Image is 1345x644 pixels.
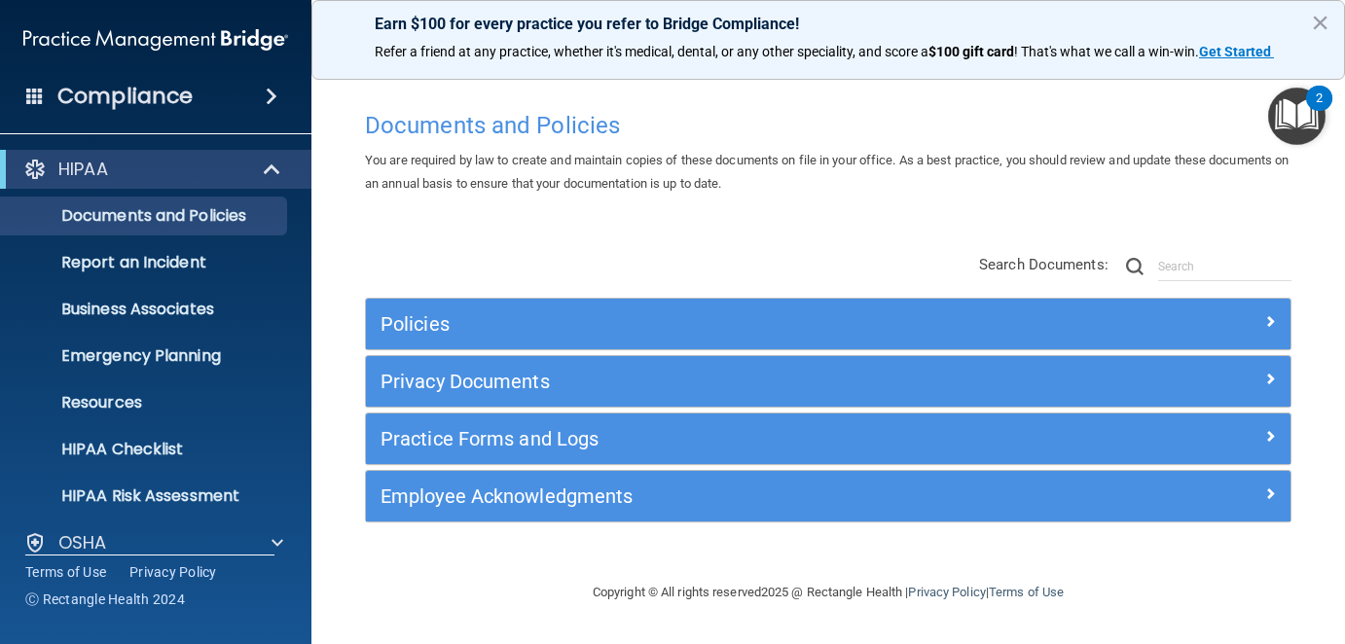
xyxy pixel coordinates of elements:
[989,585,1064,599] a: Terms of Use
[381,485,1045,507] h5: Employee Acknowledgments
[13,440,278,459] p: HIPAA Checklist
[13,206,278,226] p: Documents and Policies
[365,113,1291,138] h4: Documents and Policies
[13,300,278,319] p: Business Associates
[381,481,1276,512] a: Employee Acknowledgments
[928,44,1014,59] strong: $100 gift card
[381,308,1276,340] a: Policies
[381,428,1045,449] h5: Practice Forms and Logs
[13,486,278,506] p: HIPAA Risk Assessment
[13,253,278,272] p: Report an Incident
[381,423,1276,454] a: Practice Forms and Logs
[23,158,282,181] a: HIPAA
[381,371,1045,392] h5: Privacy Documents
[23,531,283,555] a: OSHA
[375,44,928,59] span: Refer a friend at any practice, whether it's medical, dental, or any other speciality, and score a
[473,561,1183,624] div: Copyright © All rights reserved 2025 @ Rectangle Health | |
[13,346,278,366] p: Emergency Planning
[1248,510,1322,584] iframe: Drift Widget Chat Controller
[381,313,1045,335] h5: Policies
[129,562,217,582] a: Privacy Policy
[57,83,193,110] h4: Compliance
[375,15,1282,33] p: Earn $100 for every practice you refer to Bridge Compliance!
[13,393,278,412] p: Resources
[381,366,1276,397] a: Privacy Documents
[58,158,108,181] p: HIPAA
[25,590,185,609] span: Ⓒ Rectangle Health 2024
[23,20,288,59] img: PMB logo
[58,531,107,555] p: OSHA
[908,585,985,599] a: Privacy Policy
[25,562,106,582] a: Terms of Use
[365,153,1289,191] span: You are required by law to create and maintain copies of these documents on file in your office. ...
